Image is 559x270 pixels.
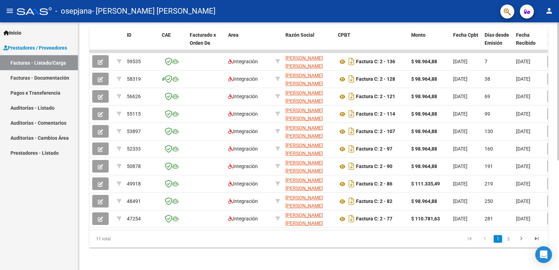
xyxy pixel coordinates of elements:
[347,161,356,172] i: Descargar documento
[285,107,332,121] div: 23240839474
[516,181,530,187] span: [DATE]
[485,146,493,152] span: 160
[356,146,392,152] strong: Factura C: 2 - 97
[356,94,395,100] strong: Factura C: 2 - 121
[482,28,513,58] datatable-header-cell: Días desde Emisión
[411,181,440,187] strong: $ 111.335,49
[285,212,323,226] span: [PERSON_NAME] [PERSON_NAME]
[127,163,141,169] span: 50878
[494,235,502,243] a: 1
[127,181,141,187] span: 49918
[485,76,490,82] span: 38
[450,28,482,58] datatable-header-cell: Fecha Cpbt
[89,230,180,248] div: 11 total
[283,28,335,58] datatable-header-cell: Razón Social
[453,216,467,221] span: [DATE]
[356,129,395,134] strong: Factura C: 2 - 107
[347,143,356,154] i: Descargar documento
[285,176,332,191] div: 23240839474
[285,211,332,226] div: 23240839474
[3,29,21,37] span: Inicio
[127,198,141,204] span: 48491
[411,216,440,221] strong: $ 110.781,63
[453,111,467,117] span: [DATE]
[485,129,493,134] span: 130
[190,32,216,46] span: Facturado x Orden De
[127,59,141,64] span: 59535
[356,59,395,65] strong: Factura C: 2 - 136
[485,59,487,64] span: 7
[228,129,258,134] span: Integración
[516,94,530,99] span: [DATE]
[356,76,395,82] strong: Factura C: 2 - 128
[411,76,437,82] strong: $ 98.964,88
[228,198,258,204] span: Integración
[453,181,467,187] span: [DATE]
[485,181,493,187] span: 219
[335,28,408,58] datatable-header-cell: CPBT
[285,55,323,69] span: [PERSON_NAME] [PERSON_NAME]
[356,111,395,117] strong: Factura C: 2 - 114
[513,28,545,58] datatable-header-cell: Fecha Recibido
[516,129,530,134] span: [DATE]
[285,54,332,69] div: 23240839474
[285,32,314,38] span: Razón Social
[463,235,476,243] a: go to first page
[285,72,332,86] div: 23240839474
[285,108,323,121] span: [PERSON_NAME] [PERSON_NAME]
[411,163,437,169] strong: $ 98.964,88
[228,32,239,38] span: Area
[356,199,392,204] strong: Factura C: 2 - 82
[411,59,437,64] strong: $ 98.964,88
[347,91,356,102] i: Descargar documento
[411,129,437,134] strong: $ 98.964,88
[485,111,490,117] span: 99
[347,126,356,137] i: Descargar documento
[228,94,258,99] span: Integración
[285,177,323,191] span: [PERSON_NAME] [PERSON_NAME]
[356,216,392,222] strong: Factura C: 2 - 77
[535,246,552,263] div: Open Intercom Messenger
[127,94,141,99] span: 56626
[127,32,131,38] span: ID
[127,76,141,82] span: 58319
[453,76,467,82] span: [DATE]
[347,108,356,119] i: Descargar documento
[453,32,478,38] span: Fecha Cpbt
[6,7,14,15] mat-icon: menu
[225,28,273,58] datatable-header-cell: Area
[285,90,323,104] span: [PERSON_NAME] [PERSON_NAME]
[411,111,437,117] strong: $ 98.964,88
[228,59,258,64] span: Integración
[545,7,553,15] mat-icon: person
[453,163,467,169] span: [DATE]
[453,129,467,134] span: [DATE]
[485,32,509,46] span: Días desde Emisión
[453,146,467,152] span: [DATE]
[516,59,530,64] span: [DATE]
[285,73,323,86] span: [PERSON_NAME] [PERSON_NAME]
[485,94,490,99] span: 69
[347,178,356,189] i: Descargar documento
[516,216,530,221] span: [DATE]
[228,216,258,221] span: Integración
[127,216,141,221] span: 47254
[408,28,450,58] datatable-header-cell: Monto
[493,233,503,245] li: page 1
[127,146,141,152] span: 52333
[127,111,141,117] span: 55115
[516,163,530,169] span: [DATE]
[285,89,332,104] div: 23240839474
[285,194,332,209] div: 23240839474
[162,32,171,38] span: CAE
[285,159,332,174] div: 23240839474
[485,198,493,204] span: 250
[124,28,159,58] datatable-header-cell: ID
[504,235,513,243] a: 2
[503,233,514,245] li: page 2
[356,164,392,169] strong: Factura C: 2 - 90
[228,181,258,187] span: Integración
[530,235,543,243] a: go to last page
[485,216,493,221] span: 281
[347,196,356,207] i: Descargar documento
